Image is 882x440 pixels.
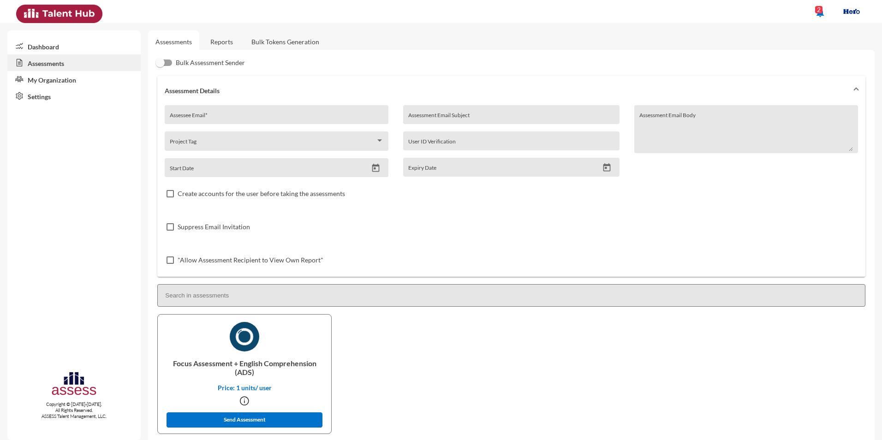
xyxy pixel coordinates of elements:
a: Assessments [7,54,141,71]
span: Suppress Email Invitation [178,221,250,232]
a: Dashboard [7,38,141,54]
mat-icon: notifications [815,7,826,18]
button: Send Assessment [167,412,322,428]
button: Open calendar [599,163,615,172]
a: My Organization [7,71,141,88]
input: Search in assessments [157,284,865,307]
mat-panel-title: Assessment Details [165,87,847,95]
button: Open calendar [368,163,384,173]
img: assesscompany-logo.png [51,370,97,399]
a: Assessments [155,38,192,46]
p: Price: 1 units/ user [165,384,324,392]
a: Settings [7,88,141,104]
span: Bulk Assessment Sender [176,57,245,68]
div: Assessment Details [157,105,865,277]
span: "Allow Assessment Recipient to View Own Report" [178,255,323,266]
p: Copyright © [DATE]-[DATE]. All Rights Reserved. ASSESS Talent Management, LLC. [7,401,141,419]
mat-expansion-panel-header: Assessment Details [157,76,865,105]
span: Create accounts for the user before taking the assessments [178,188,345,199]
p: Focus Assessment + English Comprehension (ADS) [165,351,324,384]
a: Reports [203,30,240,53]
div: 2 [815,6,822,13]
a: Bulk Tokens Generation [244,30,327,53]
